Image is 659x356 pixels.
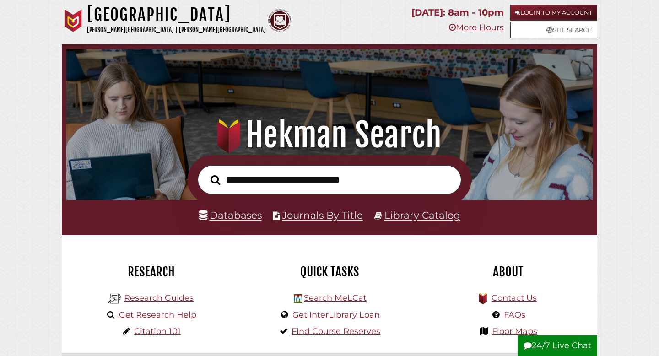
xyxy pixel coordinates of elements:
button: Search [206,173,225,188]
a: Floor Maps [492,326,537,336]
img: Hekman Library Logo [108,292,122,306]
a: Search MeLCat [304,293,367,303]
h2: Quick Tasks [247,264,412,280]
a: Databases [199,209,262,221]
a: Site Search [510,22,597,38]
h1: [GEOGRAPHIC_DATA] [87,5,266,25]
h2: Research [69,264,233,280]
p: [DATE]: 8am - 10pm [411,5,504,21]
a: Get InterLibrary Loan [292,310,380,320]
i: Search [211,174,220,185]
a: Journals By Title [282,209,363,221]
a: More Hours [449,22,504,32]
img: Calvin University [62,9,85,32]
a: FAQs [504,310,525,320]
h1: Hekman Search [76,115,583,155]
a: Research Guides [124,293,194,303]
a: Login to My Account [510,5,597,21]
a: Find Course Reserves [292,326,380,336]
a: Library Catalog [384,209,460,221]
a: Get Research Help [119,310,196,320]
a: Contact Us [492,293,537,303]
a: Citation 101 [134,326,181,336]
p: [PERSON_NAME][GEOGRAPHIC_DATA] | [PERSON_NAME][GEOGRAPHIC_DATA] [87,25,266,35]
h2: About [426,264,590,280]
img: Hekman Library Logo [294,294,302,303]
img: Calvin Theological Seminary [268,9,291,32]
